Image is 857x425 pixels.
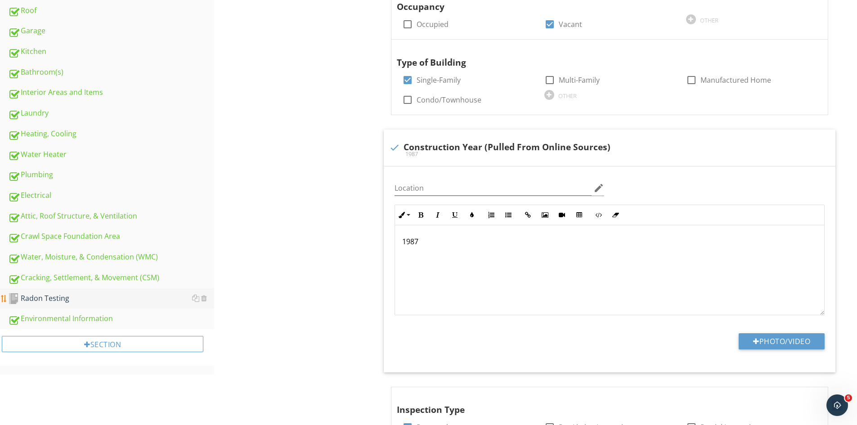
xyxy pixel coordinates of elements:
[8,313,214,325] div: Environmental Information
[536,206,553,224] button: Insert Image (Ctrl+P)
[395,181,592,196] input: Location
[590,206,607,224] button: Code View
[8,293,214,304] div: Radon Testing
[700,17,718,24] div: OTHER
[739,333,825,349] button: Photo/Video
[8,107,214,119] div: Laundry
[446,206,463,224] button: Underline (Ctrl+U)
[845,394,852,402] span: 5
[8,5,214,17] div: Roof
[500,206,517,224] button: Unordered List
[607,206,624,224] button: Clear Formatting
[2,336,203,352] div: Section
[463,206,480,224] button: Colors
[8,190,214,201] div: Electrical
[8,128,214,140] div: Heating, Cooling
[397,43,801,69] div: Type of Building
[8,87,214,98] div: Interior Areas and Items
[519,206,536,224] button: Insert Link (Ctrl+K)
[559,20,582,29] label: Vacant
[826,394,848,416] iframe: Intercom live chat
[412,206,429,224] button: Bold (Ctrl+B)
[389,150,830,157] div: 1987
[8,210,214,222] div: Attic, Roof Structure, & Ventilation
[570,206,588,224] button: Insert Table
[8,25,214,37] div: Garage
[8,251,214,263] div: Water, Moisture, & Condensation (WMC)
[8,272,214,284] div: Cracking, Settlement, & Movement (CSM)
[8,169,214,181] div: Plumbing
[417,95,481,104] label: Condo/Townhouse
[553,206,570,224] button: Insert Video
[559,76,600,85] label: Multi-Family
[395,206,412,224] button: Inline Style
[8,231,214,242] div: Crawl Space Foundation Area
[8,67,214,78] div: Bathroom(s)
[397,391,801,417] div: Inspection Type
[8,46,214,58] div: Kitchen
[558,92,577,99] div: OTHER
[429,206,446,224] button: Italic (Ctrl+I)
[700,76,771,85] label: Manufactured Home
[417,20,449,29] label: Occupied
[417,76,461,85] label: Single-Family
[483,206,500,224] button: Ordered List
[402,236,817,247] p: 1987
[8,149,214,161] div: Water Heater
[593,183,604,193] i: edit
